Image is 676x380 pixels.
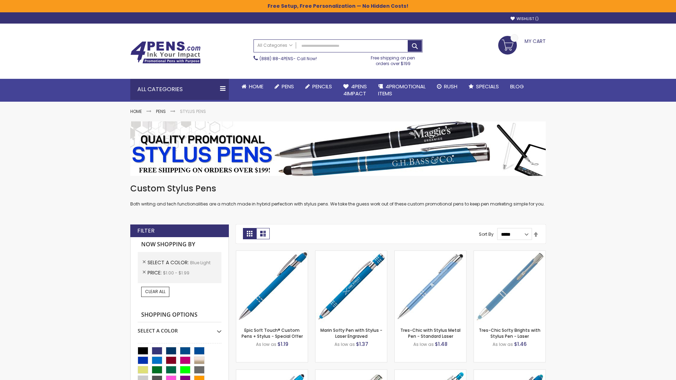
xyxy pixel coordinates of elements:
div: All Categories [130,79,229,100]
span: Select A Color [148,259,190,266]
span: Specials [476,83,499,90]
a: 4PROMOTIONALITEMS [373,79,431,102]
span: Price [148,269,163,276]
a: Home [236,79,269,94]
div: Select A Color [138,322,221,334]
strong: Now Shopping by [138,237,221,252]
a: Marin Softy Pen with Stylus - Laser Engraved-Blue - Light [315,251,387,256]
a: Pens [269,79,300,94]
strong: Filter [137,227,155,235]
a: Tres-Chic with Stylus Metal Pen - Standard Laser-Blue - Light [395,251,466,256]
span: - Call Now! [259,56,317,62]
span: $1.48 [435,341,447,348]
img: Tres-Chic Softy Brights with Stylus Pen - Laser-Blue - Light [474,251,545,322]
h1: Custom Stylus Pens [130,183,546,194]
a: Ellipse Softy Brights with Stylus Pen - Laser-Blue - Light [474,369,545,375]
div: Both writing and tech functionalities are a match made in hybrid perfection with stylus pens. We ... [130,183,546,207]
a: Tres-Chic with Stylus Metal Pen - Standard Laser [400,327,461,339]
a: All Categories [254,40,296,51]
a: Specials [463,79,505,94]
span: Blog [510,83,524,90]
a: Ellipse Stylus Pen - Standard Laser-Blue - Light [236,369,308,375]
span: Pens [282,83,294,90]
a: (888) 88-4PENS [259,56,293,62]
span: Rush [444,83,457,90]
span: $1.00 - $1.99 [163,270,189,276]
a: Wishlist [511,16,539,21]
a: 4P-MS8B-Blue - Light [236,251,308,256]
a: Clear All [141,287,169,297]
a: Tres-Chic Softy Brights with Stylus Pen - Laser [479,327,540,339]
img: Stylus Pens [130,121,546,176]
span: $1.19 [277,341,288,348]
span: As low as [493,341,513,347]
span: 4PROMOTIONAL ITEMS [378,83,426,97]
a: Tres-Chic Softy Brights with Stylus Pen - Laser-Blue - Light [474,251,545,256]
span: Home [249,83,263,90]
a: Phoenix Softy Brights with Stylus Pen - Laser-Blue - Light [395,369,466,375]
strong: Shopping Options [138,308,221,323]
span: $1.46 [514,341,527,348]
img: Tres-Chic with Stylus Metal Pen - Standard Laser-Blue - Light [395,251,466,322]
a: Pens [156,108,166,114]
a: Pencils [300,79,338,94]
div: Free shipping on pen orders over $199 [364,52,423,66]
a: Tres-Chic Touch Pen - Standard Laser-Blue - Light [315,369,387,375]
img: Marin Softy Pen with Stylus - Laser Engraved-Blue - Light [315,251,387,322]
strong: Stylus Pens [180,108,206,114]
a: Epic Soft Touch® Custom Pens + Stylus - Special Offer [242,327,303,339]
span: Clear All [145,289,165,294]
a: 4Pens4impact [338,79,373,102]
span: 4Pens 4impact [343,83,367,97]
span: As low as [334,341,355,347]
span: All Categories [257,43,293,48]
a: Rush [431,79,463,94]
a: Marin Softy Pen with Stylus - Laser Engraved [320,327,382,339]
span: $1.37 [356,341,368,348]
span: As low as [413,341,434,347]
span: Blue Light [190,260,211,266]
a: Home [130,108,142,114]
span: As low as [256,341,276,347]
span: Pencils [312,83,332,90]
label: Sort By [479,231,494,237]
strong: Grid [243,228,256,239]
img: 4Pens Custom Pens and Promotional Products [130,41,201,64]
a: Blog [505,79,530,94]
img: 4P-MS8B-Blue - Light [236,251,308,322]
